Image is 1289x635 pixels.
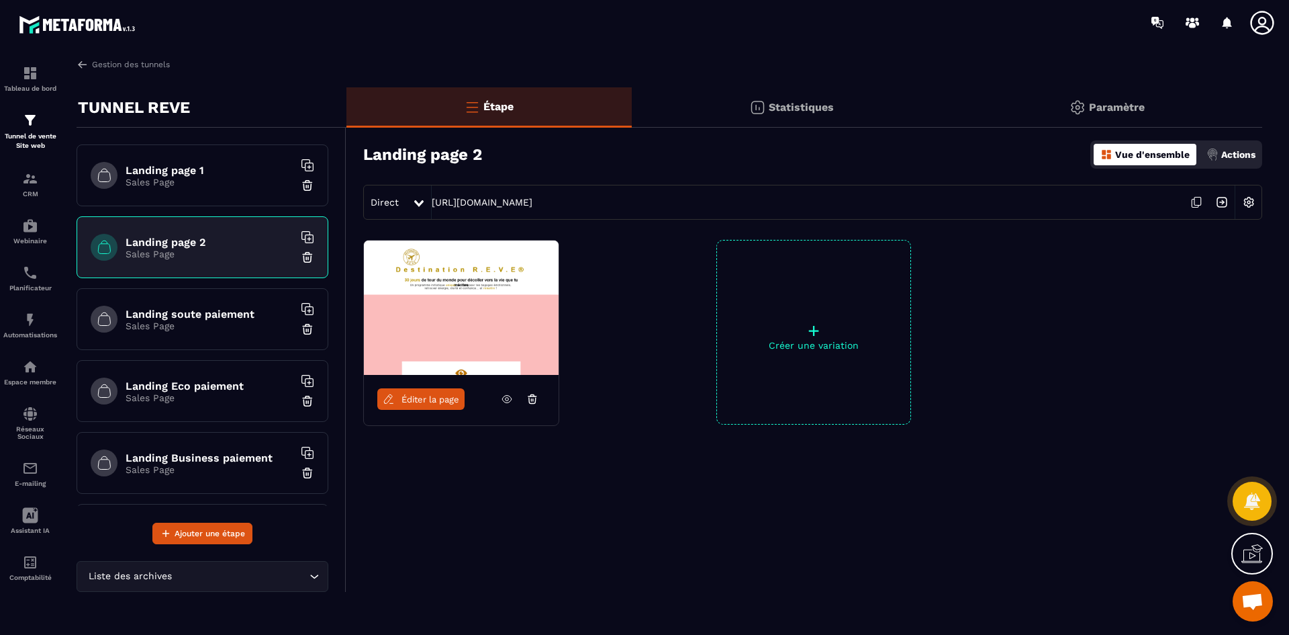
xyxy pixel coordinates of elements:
[1209,189,1235,215] img: arrow-next.bcc2205e.svg
[363,145,482,164] h3: Landing page 2
[152,523,252,544] button: Ajouter une étape
[126,308,293,321] h6: Landing soute paiement
[3,497,57,544] a: Assistant IA
[371,197,399,208] span: Direct
[126,464,293,475] p: Sales Page
[78,94,190,121] p: TUNNEL REVE
[3,425,57,440] p: Réseaux Sociaux
[85,569,175,584] span: Liste des archives
[301,323,314,336] img: trash
[1233,581,1273,622] div: Ouvrir le chat
[126,236,293,249] h6: Landing page 2
[3,102,57,161] a: formationformationTunnel de vente Site web
[3,161,57,208] a: formationformationCRM
[749,99,765,116] img: stats.20deebd0.svg
[22,312,38,328] img: automations
[175,569,306,584] input: Search for option
[464,99,480,115] img: bars-o.4a397970.svg
[22,406,38,422] img: social-network
[22,171,38,187] img: formation
[377,388,465,410] a: Éditer la page
[3,574,57,581] p: Comptabilité
[126,164,293,177] h6: Landing page 1
[401,394,459,405] span: Éditer la page
[3,331,57,339] p: Automatisations
[22,460,38,476] img: email
[3,132,57,151] p: Tunnel de vente Site web
[77,58,89,71] img: arrow
[3,85,57,92] p: Tableau de bord
[483,100,514,113] p: Étape
[126,321,293,331] p: Sales Page
[1100,149,1112,161] img: dashboard-orange.40269519.svg
[1069,99,1086,116] img: setting-gr.5f69749f.svg
[126,452,293,464] h6: Landing Business paiement
[126,392,293,403] p: Sales Page
[3,190,57,198] p: CRM
[22,265,38,281] img: scheduler
[22,65,38,81] img: formation
[77,58,170,71] a: Gestion des tunnels
[3,544,57,591] a: accountantaccountantComptabilité
[22,112,38,128] img: formation
[3,284,57,292] p: Planificateur
[1221,149,1255,160] p: Actions
[3,208,57,255] a: automationsautomationsWebinaire
[3,255,57,302] a: schedulerschedulerPlanificateur
[3,349,57,396] a: automationsautomationsEspace membre
[77,561,328,592] div: Search for option
[3,527,57,534] p: Assistant IA
[301,179,314,192] img: trash
[126,177,293,187] p: Sales Page
[126,380,293,392] h6: Landing Eco paiement
[1236,189,1261,215] img: setting-w.858f3a88.svg
[19,12,140,37] img: logo
[22,359,38,375] img: automations
[3,302,57,349] a: automationsautomationsAutomatisations
[717,321,910,340] p: +
[364,241,559,375] img: image
[1206,149,1219,161] img: actions.d6e523a2.png
[1089,101,1145,114] p: Paramètre
[301,394,314,408] img: trash
[3,378,57,386] p: Espace membre
[22,554,38,570] img: accountant
[301,466,314,480] img: trash
[126,249,293,259] p: Sales Page
[175,527,245,540] span: Ajouter une étape
[3,55,57,102] a: formationformationTableau de bord
[1115,149,1190,160] p: Vue d'ensemble
[3,450,57,497] a: emailemailE-mailing
[3,396,57,450] a: social-networksocial-networkRéseaux Sociaux
[3,237,57,245] p: Webinaire
[717,340,910,351] p: Créer une variation
[769,101,834,114] p: Statistiques
[22,218,38,234] img: automations
[3,480,57,487] p: E-mailing
[301,251,314,264] img: trash
[432,197,532,208] a: [URL][DOMAIN_NAME]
